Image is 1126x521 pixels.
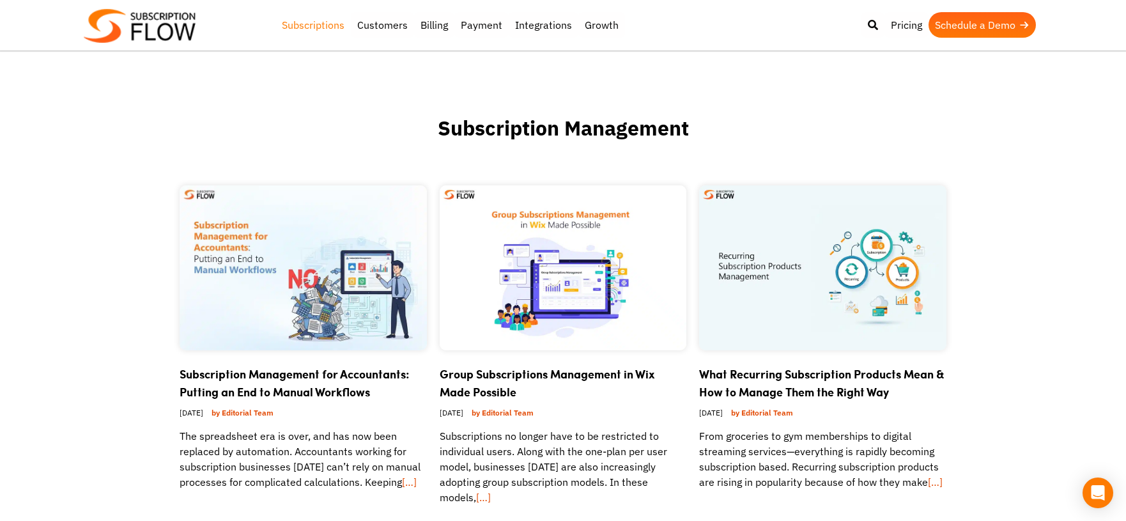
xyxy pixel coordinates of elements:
[929,12,1036,38] a: Schedule a Demo
[180,428,427,490] p: The spreadsheet era is over, and has now been replaced by automation. Accountants working for sub...
[509,12,578,38] a: Integrations
[440,185,687,350] img: Group Subscriptions Management in Wix
[414,12,454,38] a: Billing
[476,491,491,504] a: […]
[275,12,351,38] a: Subscriptions
[351,12,414,38] a: Customers
[699,401,946,428] div: [DATE]
[84,9,196,43] img: Subscriptionflow
[726,405,798,421] a: by Editorial Team
[928,476,943,488] a: […]
[578,12,625,38] a: Growth
[884,12,929,38] a: Pricing
[440,428,687,505] p: Subscriptions no longer have to be restricted to individual users. Along with the one-plan per us...
[180,185,427,350] img: Subscription Management for Accountants
[467,405,539,421] a: by Editorial Team
[180,401,427,428] div: [DATE]
[440,366,655,400] a: Group Subscriptions Management in Wix Made Possible
[1083,478,1113,508] div: Open Intercom Messenger
[180,115,946,173] h1: Subscription Management
[699,366,944,400] a: What Recurring Subscription Products Mean & How to Manage Them the Right Way
[206,405,279,421] a: by Editorial Team
[440,401,687,428] div: [DATE]
[402,476,417,488] a: […]
[180,366,410,400] a: Subscription Management for Accountants: Putting an End to Manual Workflows
[699,428,946,490] p: From groceries to gym memberships to digital streaming services—everything is rapidly becoming su...
[699,185,946,350] img: Recurring Subscription Products
[454,12,509,38] a: Payment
